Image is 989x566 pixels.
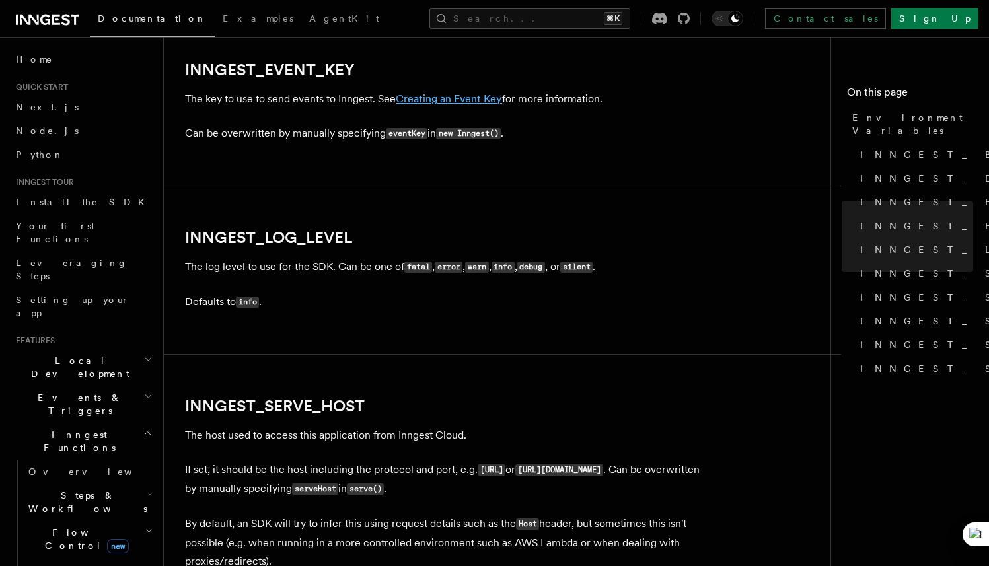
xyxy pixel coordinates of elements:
[386,128,427,139] code: eventKey
[28,466,165,477] span: Overview
[855,190,973,214] a: INNGEST_ENV
[292,483,338,495] code: serveHost
[23,489,147,515] span: Steps & Workflows
[847,85,973,106] h4: On this page
[516,518,539,530] code: Host
[185,426,714,444] p: The host used to access this application from Inngest Cloud.
[855,238,973,262] a: INNGEST_LOG_LEVEL
[855,333,973,357] a: INNGEST_SIGNING_KEY_FALLBACK
[11,95,155,119] a: Next.js
[429,8,630,29] button: Search...⌘K
[90,4,215,37] a: Documentation
[215,4,301,36] a: Examples
[185,61,355,79] a: INNGEST_EVENT_KEY
[16,53,53,66] span: Home
[185,90,714,108] p: The key to use to send events to Inngest. See for more information.
[16,295,129,318] span: Setting up your app
[11,48,155,71] a: Home
[11,391,144,417] span: Events & Triggers
[16,197,153,207] span: Install the SDK
[396,92,502,105] a: Creating an Event Key
[492,262,515,273] code: info
[16,149,64,160] span: Python
[347,483,384,495] code: serve()
[11,423,155,460] button: Inngest Functions
[185,460,714,499] p: If set, it should be the host including the protocol and port, e.g. or . Can be overwritten by ma...
[855,309,973,333] a: INNGEST_SIGNING_KEY
[309,13,379,24] span: AgentKit
[855,262,973,285] a: INNGEST_SERVE_HOST
[852,111,973,137] span: Environment Variables
[185,229,352,247] a: INNGEST_LOG_LEVEL
[185,293,714,312] p: Defaults to .
[23,526,145,552] span: Flow Control
[847,106,973,143] a: Environment Variables
[11,349,155,386] button: Local Development
[11,214,155,251] a: Your first Functions
[712,11,743,26] button: Toggle dark mode
[604,12,622,25] kbd: ⌘K
[98,13,207,24] span: Documentation
[404,262,432,273] code: fatal
[11,386,155,423] button: Events & Triggers
[185,258,714,277] p: The log level to use for the SDK. Can be one of , , , , , or .
[765,8,886,29] a: Contact sales
[11,143,155,166] a: Python
[11,336,55,346] span: Features
[223,13,293,24] span: Examples
[301,4,387,36] a: AgentKit
[107,539,129,553] span: new
[23,483,155,520] button: Steps & Workflows
[11,177,74,188] span: Inngest tour
[11,119,155,143] a: Node.js
[855,214,973,238] a: INNGEST_EVENT_KEY
[23,520,155,557] button: Flow Controlnew
[11,190,155,214] a: Install the SDK
[560,262,593,273] code: silent
[436,128,501,139] code: new Inngest()
[11,288,155,325] a: Setting up your app
[855,357,973,380] a: INNGEST_STREAMING
[11,354,144,380] span: Local Development
[855,166,973,190] a: INNGEST_DEV
[515,464,603,476] code: [URL][DOMAIN_NAME]
[435,262,462,273] code: error
[16,102,79,112] span: Next.js
[855,285,973,309] a: INNGEST_SERVE_PATH
[16,258,128,281] span: Leveraging Steps
[11,82,68,92] span: Quick start
[891,8,978,29] a: Sign Up
[185,124,714,143] p: Can be overwritten by manually specifying in .
[478,464,505,476] code: [URL]
[185,397,365,415] a: INNGEST_SERVE_HOST
[11,251,155,288] a: Leveraging Steps
[855,143,973,166] a: INNGEST_BASE_URL
[236,297,259,308] code: info
[16,125,79,136] span: Node.js
[11,428,143,454] span: Inngest Functions
[23,460,155,483] a: Overview
[465,262,488,273] code: warn
[517,262,545,273] code: debug
[16,221,94,244] span: Your first Functions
